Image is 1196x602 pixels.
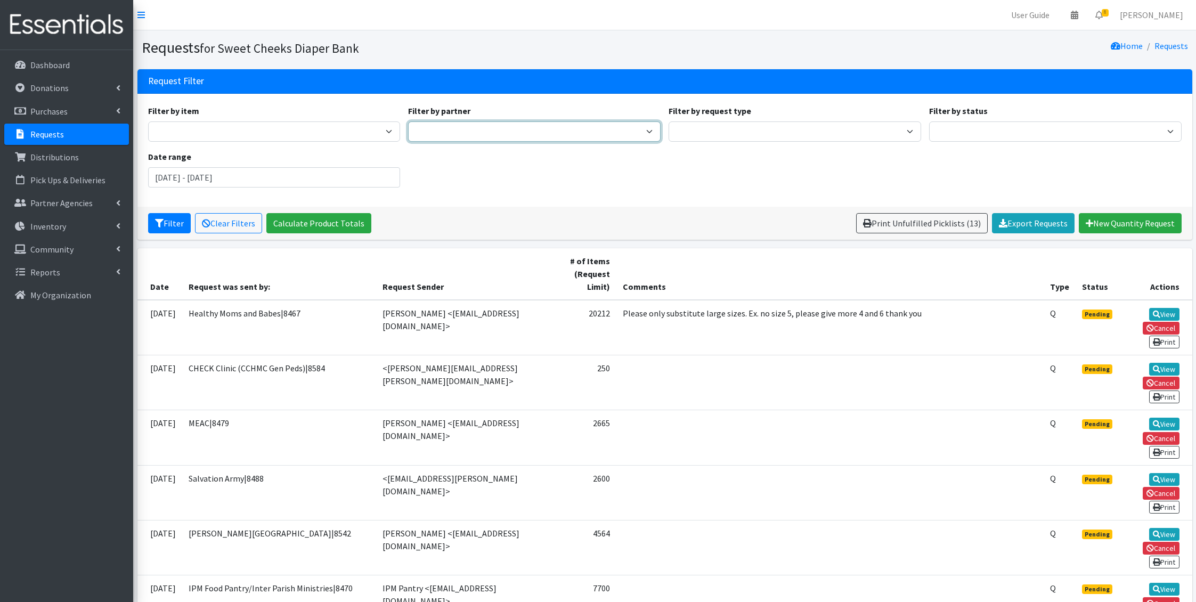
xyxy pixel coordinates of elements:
a: View [1149,528,1179,541]
p: Purchases [30,106,68,117]
p: Pick Ups & Deliveries [30,175,105,185]
th: Type [1044,248,1076,300]
a: 8 [1087,4,1111,26]
td: 20212 [547,300,617,355]
a: Pick Ups & Deliveries [4,169,129,191]
a: Clear Filters [195,213,262,233]
a: Cancel [1143,377,1179,389]
a: View [1149,308,1179,321]
h1: Requests [142,38,661,57]
td: Healthy Moms and Babes|8467 [182,300,377,355]
a: View [1149,363,1179,376]
th: Comments [616,248,1044,300]
span: Pending [1082,584,1112,594]
a: My Organization [4,284,129,306]
img: HumanEssentials [4,7,129,43]
td: [PERSON_NAME] <[EMAIL_ADDRESS][DOMAIN_NAME]> [376,300,546,355]
td: <[PERSON_NAME][EMAIL_ADDRESS][PERSON_NAME][DOMAIN_NAME]> [376,355,546,410]
a: Print [1149,336,1179,348]
p: Reports [30,267,60,278]
a: Purchases [4,101,129,122]
span: Pending [1082,475,1112,484]
td: Salvation Army|8488 [182,465,377,520]
a: New Quantity Request [1079,213,1182,233]
abbr: Quantity [1050,308,1056,319]
a: Print Unfulfilled Picklists (13) [856,213,988,233]
input: January 1, 2011 - December 31, 2011 [148,167,401,188]
abbr: Quantity [1050,418,1056,428]
a: Requests [1154,40,1188,51]
a: Print [1149,391,1179,403]
td: [DATE] [137,465,182,520]
abbr: Quantity [1050,583,1056,593]
td: 4564 [547,520,617,575]
a: Community [4,239,129,260]
td: [DATE] [137,300,182,355]
span: Pending [1082,419,1112,429]
span: Pending [1082,310,1112,319]
td: [DATE] [137,410,182,465]
th: Request was sent by: [182,248,377,300]
a: Requests [4,124,129,145]
label: Date range [148,150,191,163]
span: Pending [1082,364,1112,374]
a: Print [1149,446,1179,459]
a: Partner Agencies [4,192,129,214]
p: Donations [30,83,69,93]
p: My Organization [30,290,91,300]
h3: Request Filter [148,76,204,87]
td: <[EMAIL_ADDRESS][PERSON_NAME][DOMAIN_NAME]> [376,465,546,520]
td: 250 [547,355,617,410]
a: Cancel [1143,322,1179,335]
td: 2665 [547,410,617,465]
small: for Sweet Cheeks Diaper Bank [200,40,359,56]
a: Print [1149,556,1179,568]
span: Pending [1082,530,1112,539]
th: # of Items (Request Limit) [547,248,617,300]
th: Status [1076,248,1120,300]
p: Distributions [30,152,79,162]
th: Actions [1120,248,1192,300]
td: [PERSON_NAME][GEOGRAPHIC_DATA]|8542 [182,520,377,575]
th: Request Sender [376,248,546,300]
td: [DATE] [137,355,182,410]
a: User Guide [1003,4,1058,26]
a: View [1149,473,1179,486]
a: Reports [4,262,129,283]
a: Cancel [1143,432,1179,445]
a: Home [1111,40,1143,51]
label: Filter by status [929,104,988,117]
a: [PERSON_NAME] [1111,4,1192,26]
span: 8 [1102,9,1109,17]
a: Cancel [1143,542,1179,555]
a: View [1149,418,1179,430]
th: Date [137,248,182,300]
abbr: Quantity [1050,528,1056,539]
td: Please only substitute large sizes. Ex. no size 5, please give more 4 and 6 thank you [616,300,1044,355]
abbr: Quantity [1050,473,1056,484]
p: Requests [30,129,64,140]
a: Dashboard [4,54,129,76]
a: Inventory [4,216,129,237]
a: Print [1149,501,1179,514]
label: Filter by request type [669,104,751,117]
td: MEAC|8479 [182,410,377,465]
label: Filter by partner [408,104,470,117]
a: Donations [4,77,129,99]
button: Filter [148,213,191,233]
abbr: Quantity [1050,363,1056,373]
p: Inventory [30,221,66,232]
a: Cancel [1143,487,1179,500]
p: Partner Agencies [30,198,93,208]
td: 2600 [547,465,617,520]
a: Calculate Product Totals [266,213,371,233]
td: CHECK Clinic (CCHMC Gen Peds)|8584 [182,355,377,410]
td: [PERSON_NAME] <[EMAIL_ADDRESS][DOMAIN_NAME]> [376,410,546,465]
p: Dashboard [30,60,70,70]
label: Filter by item [148,104,199,117]
a: View [1149,583,1179,596]
p: Community [30,244,74,255]
a: Export Requests [992,213,1075,233]
td: [DATE] [137,520,182,575]
a: Distributions [4,147,129,168]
